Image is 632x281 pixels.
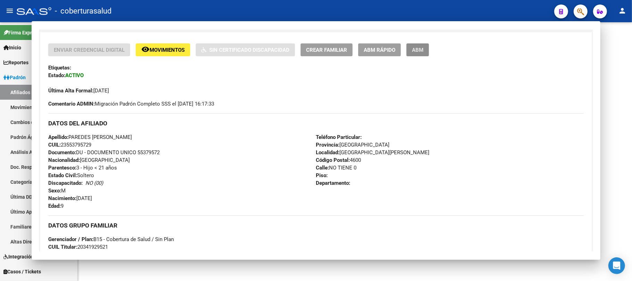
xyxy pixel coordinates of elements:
[48,222,584,229] h3: DATOS GRUPO FAMILIAR
[48,88,93,94] strong: Última Alta Formal:
[3,44,21,51] span: Inicio
[48,236,174,242] span: B15 - Cobertura de Salud / Sin Plan
[316,172,328,179] strong: Piso:
[141,45,150,53] mat-icon: remove_red_eye
[85,180,103,186] i: NO (00)
[196,43,295,56] button: Sin Certificado Discapacidad
[618,7,626,15] mat-icon: person
[48,149,160,156] span: DU - DOCUMENTO UNICO 55379572
[48,157,130,163] span: [GEOGRAPHIC_DATA]
[48,188,61,194] strong: Sexo:
[48,251,74,258] strong: Empleador:
[306,47,347,53] span: Crear Familiar
[48,172,94,179] span: Soltero
[48,134,132,140] span: PAREDES [PERSON_NAME]
[48,65,71,71] strong: Etiquetas:
[48,149,76,156] strong: Documento:
[48,142,91,148] span: 23553795729
[65,72,84,78] strong: ACTIVO
[316,180,350,186] strong: Departamento:
[3,74,26,81] span: Padrón
[48,88,109,94] span: [DATE]
[48,203,64,209] span: 9
[48,195,76,201] strong: Nacimiento:
[77,251,108,258] div: 30500544844
[608,257,625,274] div: Open Intercom Messenger
[6,7,14,15] mat-icon: menu
[48,165,76,171] strong: Parentesco:
[316,149,429,156] span: [GEOGRAPHIC_DATA][PERSON_NAME]
[48,119,584,127] h3: DATOS DEL AFILIADO
[412,47,423,53] span: ABM
[48,43,130,56] button: Enviar Credencial Digital
[316,134,362,140] strong: Teléfono Particular:
[316,165,329,171] strong: Calle:
[48,188,66,194] span: M
[316,165,356,171] span: NO TIENE 0
[48,236,93,242] strong: Gerenciador / Plan:
[48,100,214,108] span: Migración Padrón Completo SSS el [DATE] 16:17:33
[48,172,77,179] strong: Estado Civil:
[150,47,185,53] span: Movimientos
[364,47,395,53] span: ABM Rápido
[301,43,353,56] button: Crear Familiar
[48,157,80,163] strong: Nacionalidad:
[3,29,40,36] span: Firma Express
[209,47,289,53] span: Sin Certificado Discapacidad
[316,157,350,163] strong: Código Postal:
[358,43,401,56] button: ABM Rápido
[316,149,339,156] strong: Localidad:
[316,157,361,163] span: 4600
[48,244,108,250] span: 20341929521
[48,203,61,209] strong: Edad:
[48,134,68,140] strong: Apellido:
[54,47,125,53] span: Enviar Credencial Digital
[136,43,190,56] button: Movimientos
[406,43,429,56] button: ABM
[48,195,92,201] span: [DATE]
[3,268,41,275] span: Casos / Tickets
[48,142,61,148] strong: CUIL:
[55,3,111,19] span: - coberturasalud
[48,180,83,186] strong: Discapacitado:
[48,72,65,78] strong: Estado:
[316,142,339,148] strong: Provincia:
[48,101,95,107] strong: Comentario ADMIN:
[3,59,28,66] span: Reportes
[316,142,389,148] span: [GEOGRAPHIC_DATA]
[48,244,77,250] strong: CUIL Titular:
[3,253,68,261] span: Integración (discapacidad)
[48,165,117,171] span: 3 - Hijo < 21 años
